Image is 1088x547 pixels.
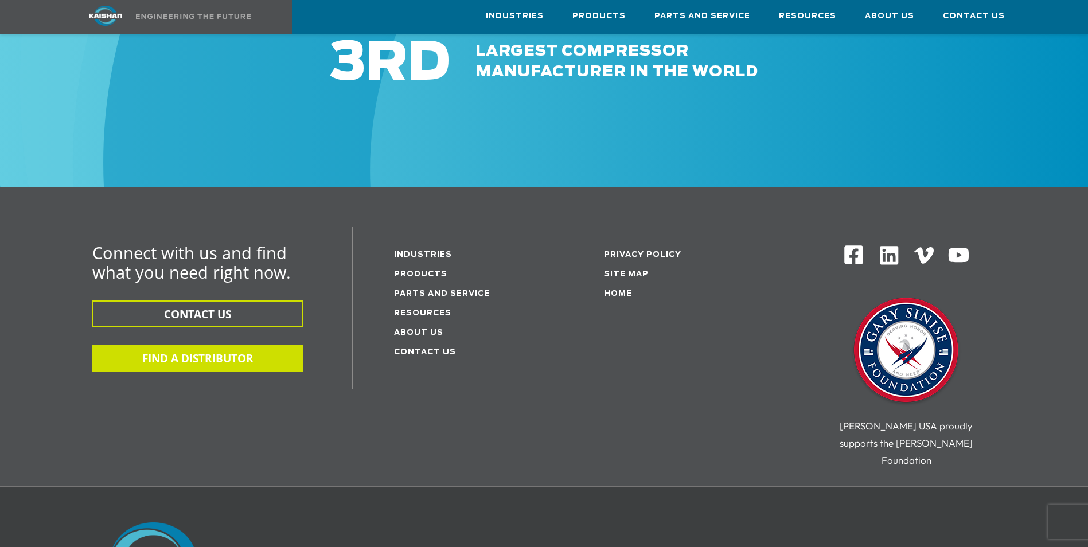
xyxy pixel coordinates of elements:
a: Resources [779,1,836,32]
img: Engineering the future [136,14,251,19]
button: CONTACT US [92,300,303,327]
a: Parts and Service [654,1,750,32]
span: [PERSON_NAME] USA proudly supports the [PERSON_NAME] Foundation [840,420,973,466]
a: Products [572,1,626,32]
a: Parts and service [394,290,490,298]
button: FIND A DISTRIBUTOR [92,345,303,372]
img: Gary Sinise Foundation [849,294,964,409]
a: Contact Us [394,349,456,356]
span: 3 [330,37,366,90]
a: Home [604,290,632,298]
a: Industries [486,1,544,32]
img: Vimeo [914,247,934,264]
span: Connect with us and find what you need right now. [92,241,291,283]
img: kaishan logo [63,6,149,26]
span: largest compressor manufacturer in the world [475,44,758,79]
span: About Us [865,10,914,23]
a: Privacy Policy [604,251,681,259]
img: Linkedin [878,244,900,267]
a: About Us [865,1,914,32]
span: Contact Us [943,10,1005,23]
img: Facebook [843,244,864,265]
a: About Us [394,329,443,337]
span: Resources [779,10,836,23]
span: RD [366,37,450,90]
a: Site Map [604,271,649,278]
img: Youtube [947,244,970,267]
a: Resources [394,310,451,317]
a: Contact Us [943,1,1005,32]
span: Parts and Service [654,10,750,23]
span: Industries [486,10,544,23]
span: Products [572,10,626,23]
a: Products [394,271,447,278]
a: Industries [394,251,452,259]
